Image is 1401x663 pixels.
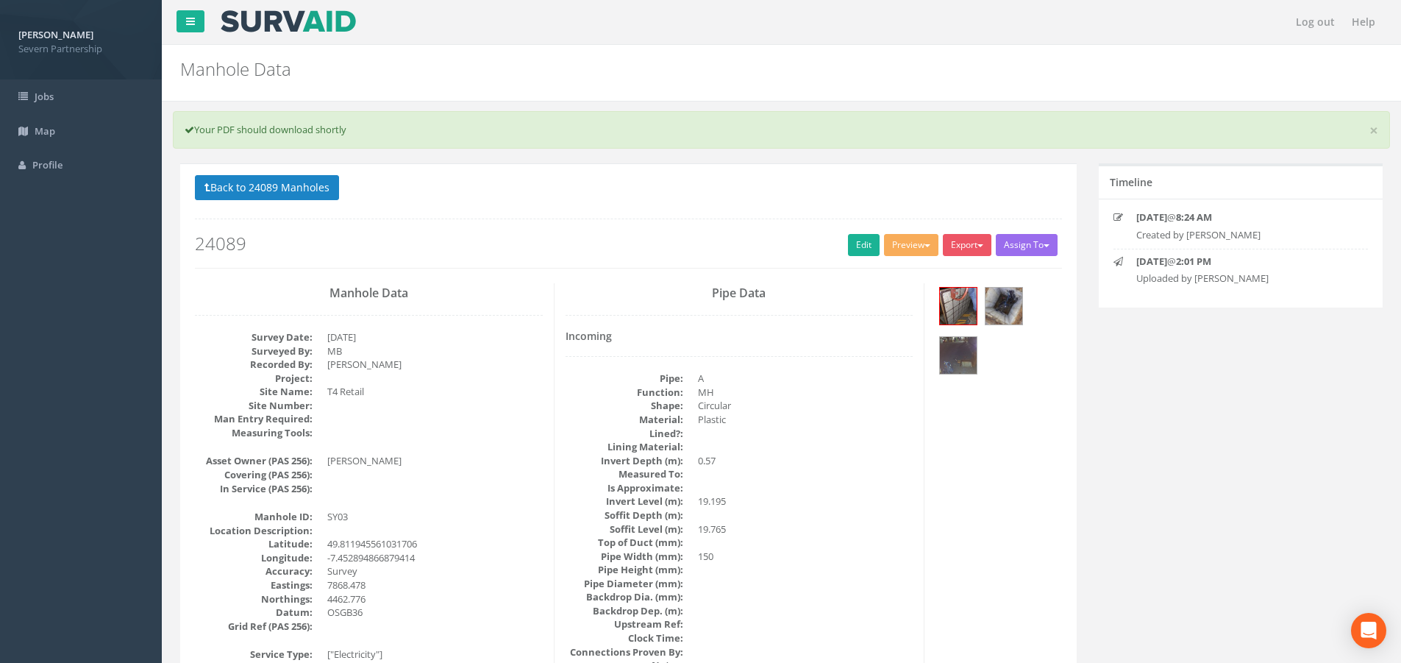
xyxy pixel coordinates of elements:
[566,563,683,577] dt: Pipe Height (mm):
[327,358,543,372] dd: [PERSON_NAME]
[173,111,1390,149] div: Your PDF should download shortly
[1136,272,1345,286] p: Uploaded by [PERSON_NAME]
[195,606,313,620] dt: Datum:
[327,537,543,551] dd: 49.811945561031706
[195,551,313,565] dt: Longitude:
[566,454,683,468] dt: Invert Depth (m):
[985,288,1022,325] img: 3f37cc6d-c7dc-f013-1966-23a40b1afc94_f23ce665-df3f-9075-33a6-3e0e18d590d9_thumb.jpg
[195,592,313,606] dt: Northings:
[1136,228,1345,242] p: Created by [PERSON_NAME]
[195,426,313,440] dt: Measuring Tools:
[566,631,683,645] dt: Clock Time:
[940,337,977,374] img: 3f37cc6d-c7dc-f013-1966-23a40b1afc94_594b163b-d026-ae43-8cd5-8d6cd192def7_thumb.jpg
[698,399,913,413] dd: Circular
[195,537,313,551] dt: Latitude:
[195,372,313,386] dt: Project:
[698,372,913,386] dd: A
[180,60,1179,79] h2: Manhole Data
[195,412,313,426] dt: Man Entry Required:
[566,645,683,659] dt: Connections Proven By:
[195,344,313,358] dt: Surveyed By:
[848,234,880,256] a: Edit
[327,344,543,358] dd: MB
[195,234,1062,253] h2: 24089
[195,358,313,372] dt: Recorded By:
[35,124,55,138] span: Map
[327,385,543,399] dd: T4 Retail
[1351,613,1386,648] div: Open Intercom Messenger
[195,578,313,592] dt: Eastings:
[566,287,913,300] h3: Pipe Data
[566,617,683,631] dt: Upstream Ref:
[566,399,683,413] dt: Shape:
[195,620,313,634] dt: Grid Ref (PAS 256):
[698,550,913,564] dd: 150
[195,287,543,300] h3: Manhole Data
[698,386,913,400] dd: MH
[327,330,543,344] dd: [DATE]
[566,536,683,550] dt: Top of Duct (mm):
[940,288,977,325] img: 3f37cc6d-c7dc-f013-1966-23a40b1afc94_350324e1-8e47-d56a-d840-12f7b0a32259_thumb.jpg
[566,590,683,604] dt: Backdrop Dia. (mm):
[18,28,93,41] strong: [PERSON_NAME]
[195,468,313,482] dt: Covering (PAS 256):
[698,413,913,427] dd: Plastic
[566,494,683,508] dt: Invert Level (m):
[1136,255,1345,269] p: @
[35,90,54,103] span: Jobs
[566,577,683,591] dt: Pipe Diameter (mm):
[18,42,143,56] span: Severn Partnership
[1136,210,1167,224] strong: [DATE]
[1136,210,1345,224] p: @
[327,551,543,565] dd: -7.452894866879414
[327,606,543,620] dd: OSGB36
[996,234,1058,256] button: Assign To
[566,481,683,495] dt: Is Approximate:
[1176,210,1212,224] strong: 8:24 AM
[195,648,313,662] dt: Service Type:
[327,592,543,606] dd: 4462.776
[195,510,313,524] dt: Manhole ID:
[327,564,543,578] dd: Survey
[1136,255,1167,268] strong: [DATE]
[566,440,683,454] dt: Lining Material:
[566,508,683,522] dt: Soffit Depth (m):
[18,24,143,55] a: [PERSON_NAME] Severn Partnership
[195,385,313,399] dt: Site Name:
[195,524,313,538] dt: Location Description:
[698,522,913,536] dd: 19.765
[195,482,313,496] dt: In Service (PAS 256):
[698,494,913,508] dd: 19.195
[943,234,991,256] button: Export
[1110,177,1152,188] h5: Timeline
[566,330,913,341] h4: Incoming
[566,413,683,427] dt: Material:
[195,454,313,468] dt: Asset Owner (PAS 256):
[327,454,543,468] dd: [PERSON_NAME]
[195,330,313,344] dt: Survey Date:
[327,510,543,524] dd: SY03
[566,550,683,564] dt: Pipe Width (mm):
[327,648,543,662] dd: ["Electricity"]
[566,604,683,618] dt: Backdrop Dep. (m):
[698,454,913,468] dd: 0.57
[566,386,683,400] dt: Function:
[566,372,683,386] dt: Pipe:
[195,175,339,200] button: Back to 24089 Manholes
[195,564,313,578] dt: Accuracy:
[1369,123,1378,138] a: ×
[566,467,683,481] dt: Measured To:
[884,234,938,256] button: Preview
[32,158,63,171] span: Profile
[195,399,313,413] dt: Site Number:
[566,522,683,536] dt: Soffit Level (m):
[1176,255,1211,268] strong: 2:01 PM
[327,578,543,592] dd: 7868.478
[566,427,683,441] dt: Lined?:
